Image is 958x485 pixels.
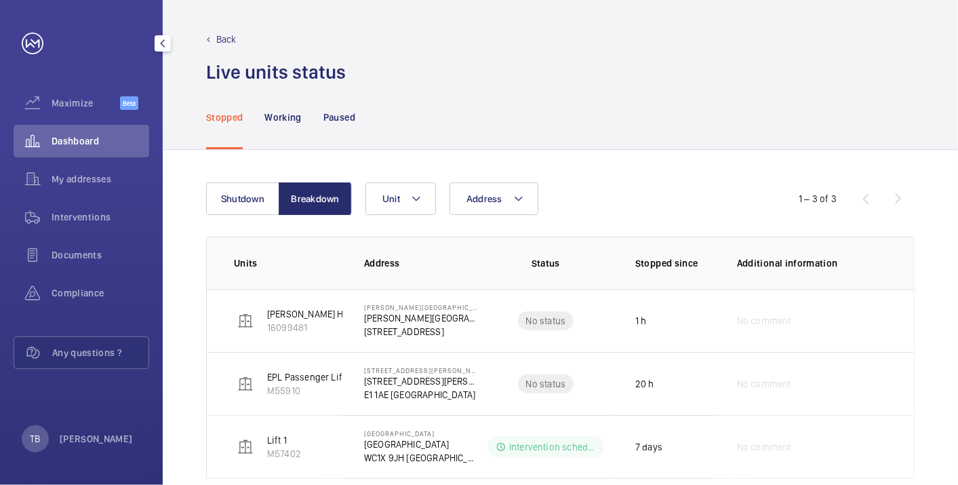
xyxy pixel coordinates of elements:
p: Units [234,256,342,270]
span: Address [466,193,502,204]
p: 20 h [635,377,654,391]
p: [PERSON_NAME][GEOGRAPHIC_DATA] [364,303,478,311]
p: Stopped since [635,256,715,270]
p: [PERSON_NAME][GEOGRAPHIC_DATA] [364,311,478,325]
p: EPL Passenger Lift 19b [267,370,362,384]
p: Status [487,256,604,270]
p: [STREET_ADDRESS] [364,325,478,338]
p: No status [526,377,566,391]
p: Stopped [206,111,243,124]
span: Unit [382,193,400,204]
button: Unit [365,182,436,215]
button: Address [450,182,538,215]
img: elevator.svg [237,313,254,329]
p: [STREET_ADDRESS][PERSON_NAME] [364,374,478,388]
p: Paused [323,111,355,124]
p: M55910 [267,384,362,397]
span: Any questions ? [52,346,148,360]
span: No comment [737,440,791,454]
p: WC1X 9JH [GEOGRAPHIC_DATA] [364,451,478,465]
span: Compliance [52,286,149,300]
p: 7 days [635,440,662,454]
span: Documents [52,248,149,262]
p: Back [216,33,237,46]
span: No comment [737,314,791,328]
div: 1 – 3 of 3 [799,192,837,206]
img: elevator.svg [237,376,254,392]
p: E1 1AE [GEOGRAPHIC_DATA] [364,388,478,402]
p: Intervention scheduled [509,440,596,454]
p: [PERSON_NAME] House - Lift 1 [267,307,392,321]
h1: Live units status [206,60,346,85]
button: Breakdown [279,182,352,215]
p: M57402 [267,447,301,461]
p: 16099481 [267,321,392,334]
span: My addresses [52,172,149,186]
p: Additional information [737,256,887,270]
span: Interventions [52,210,149,224]
p: Address [364,256,478,270]
span: Dashboard [52,134,149,148]
p: [STREET_ADDRESS][PERSON_NAME] [364,366,478,374]
p: [GEOGRAPHIC_DATA] [364,429,478,438]
p: [GEOGRAPHIC_DATA] [364,438,478,451]
img: elevator.svg [237,439,254,455]
span: Beta [120,96,138,110]
span: No comment [737,377,791,391]
p: No status [526,314,566,328]
p: 1 h [635,314,647,328]
p: Lift 1 [267,433,301,447]
p: [PERSON_NAME] [60,432,133,446]
span: Maximize [52,96,120,110]
button: Shutdown [206,182,279,215]
p: Working [264,111,301,124]
p: TB [30,432,40,446]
